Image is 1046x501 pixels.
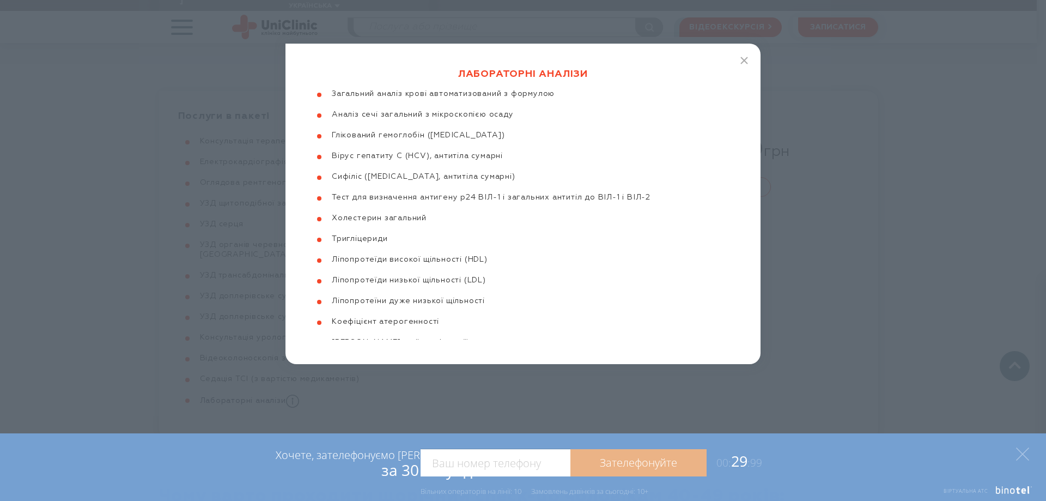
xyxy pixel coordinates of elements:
div: Лабораторні аналізи [310,68,736,89]
span: за 30 секунд? [381,460,479,480]
a: Віртуальна АТС [932,486,1032,501]
input: Ваш номер телефону [421,449,570,476]
li: Сифіліс ([MEDICAL_DATA], антитіла сумарні) [310,172,736,182]
li: Тест для визначення антигену p24 ВІЛ-1 і загальних антитіл до ВІЛ-1 і ВІЛ-2 [310,192,736,202]
span: Віртуальна АТС [944,487,988,494]
li: Холестерин загальний [310,213,736,223]
a: Зателефонуйте [570,449,707,476]
li: Загальний аналіз крові автоматизований з формулою [310,89,736,99]
li: Ліпопротеїни дуже низької щільності [310,296,736,306]
li: Коефіцієнт атерогенності [310,317,736,327]
li: Ліпопротеїди низької щільності (LDL) [310,275,736,285]
li: Вірус гепатиту C (HCV), антитіла сумарні [310,151,736,161]
span: 00: [716,456,731,470]
span: :99 [747,456,762,470]
li: Ліпопротеїди високої щільності (HDL) [310,255,736,264]
li: [PERSON_NAME] та його фракції [310,337,736,347]
span: 29 [707,451,762,471]
div: Вільних операторів на лінії: 10 Замовлень дзвінків за сьогодні: 10+ [421,487,648,496]
li: Глікований гемоглобін ([MEDICAL_DATA]) [310,130,736,140]
div: Хочете, зателефонуємо [PERSON_NAME] [276,448,479,479]
li: Аналіз сечі загальний з мікроскопією осаду [310,110,736,119]
li: Тригліцериди [310,234,736,244]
